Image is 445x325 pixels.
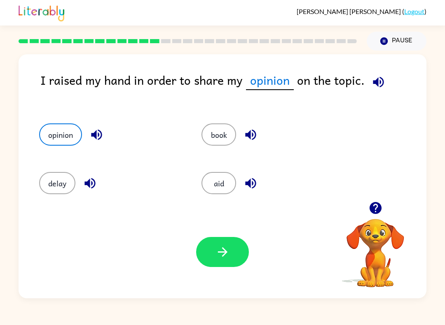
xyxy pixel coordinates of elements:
a: Logout [404,7,424,15]
button: delay [39,172,75,194]
span: opinion [246,71,294,90]
video: Your browser must support playing .mp4 files to use Literably. Please try using another browser. [334,206,417,288]
button: Pause [367,32,426,51]
div: ( ) [297,7,426,15]
button: aid [201,172,236,194]
span: [PERSON_NAME] [PERSON_NAME] [297,7,402,15]
button: book [201,123,236,146]
img: Literably [19,3,64,21]
div: I raised my hand in order to share my on the topic. [40,71,426,107]
button: opinion [39,123,82,146]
